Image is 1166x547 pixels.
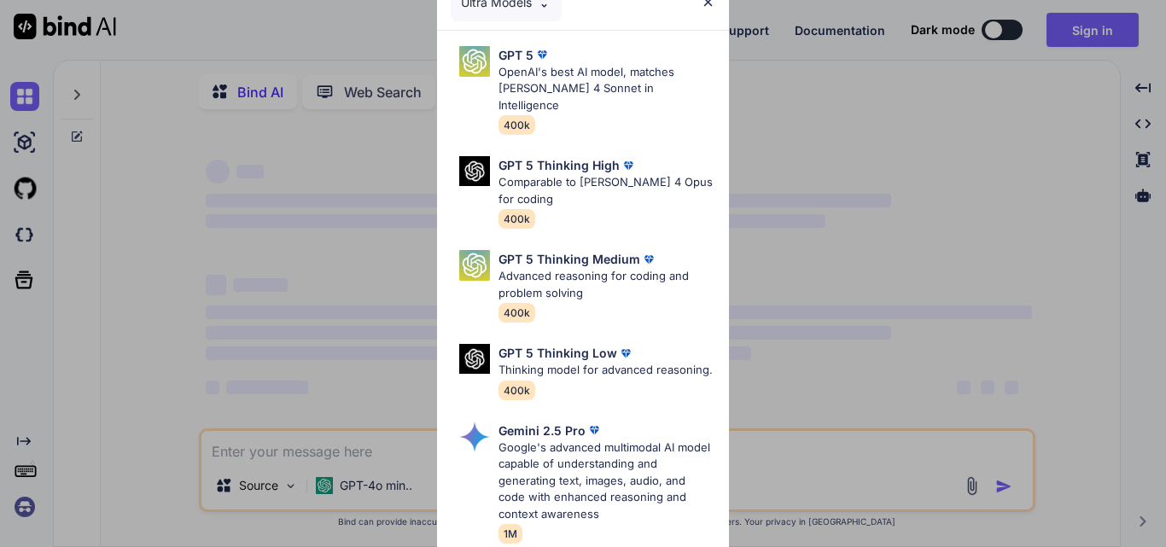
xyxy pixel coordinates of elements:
[498,422,586,439] p: Gemini 2.5 Pro
[620,157,637,174] img: premium
[586,422,603,439] img: premium
[498,268,715,301] p: Advanced reasoning for coding and problem solving
[533,46,551,63] img: premium
[498,156,620,174] p: GPT 5 Thinking High
[459,250,490,281] img: Pick Models
[498,524,522,544] span: 1M
[617,345,634,362] img: premium
[640,251,657,268] img: premium
[498,439,715,523] p: Google's advanced multimodal AI model capable of understanding and generating text, images, audio...
[498,46,533,64] p: GPT 5
[459,422,490,452] img: Pick Models
[498,64,715,114] p: OpenAI's best AI model, matches [PERSON_NAME] 4 Sonnet in Intelligence
[498,250,640,268] p: GPT 5 Thinking Medium
[498,115,535,135] span: 400k
[498,362,713,379] p: Thinking model for advanced reasoning.
[498,303,535,323] span: 400k
[498,174,715,207] p: Comparable to [PERSON_NAME] 4 Opus for coding
[459,344,490,374] img: Pick Models
[498,344,617,362] p: GPT 5 Thinking Low
[498,209,535,229] span: 400k
[459,156,490,186] img: Pick Models
[459,46,490,77] img: Pick Models
[498,381,535,400] span: 400k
